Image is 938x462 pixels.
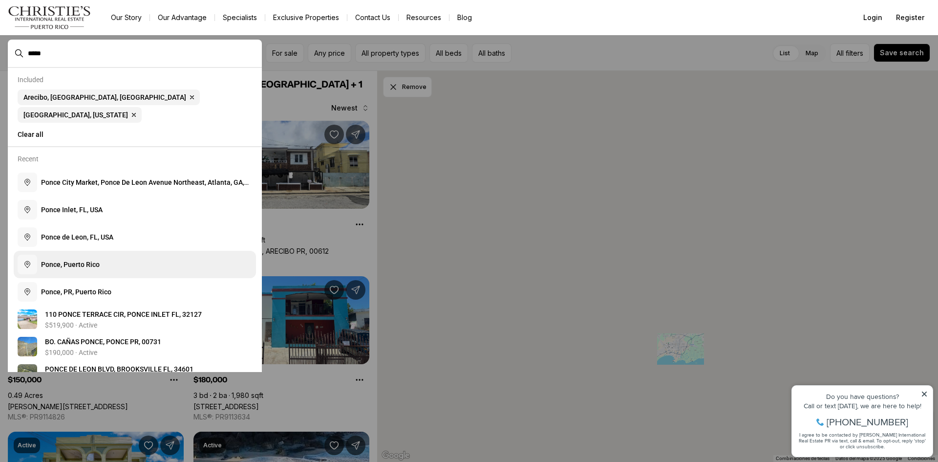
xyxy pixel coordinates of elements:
span: P O N C E D E L E O N B L V D , B R O O K S V I L L E F L , 3 4 6 0 1 [45,365,193,373]
a: Blog [449,11,480,24]
span: [PHONE_NUMBER] [40,46,122,56]
p: $519,900 · Active [45,321,97,329]
span: Arecibo, [GEOGRAPHIC_DATA], [GEOGRAPHIC_DATA] [23,93,186,101]
p: Included [18,76,43,84]
span: P o n c e , P u e r t o R i c o [41,261,100,268]
a: Exclusive Properties [265,11,347,24]
span: P o n c e d e L e o n , F L , U S A [41,233,113,241]
div: Call or text [DATE], we are here to help! [10,31,141,38]
p: $190,000 · Active [45,349,97,356]
a: View details: PONCE DE LEON BLVD [14,360,256,388]
button: Ponce City Market, Ponce De Leon Avenue Northeast, Atlanta, GA, USA [14,169,256,196]
a: Resources [399,11,449,24]
span: 1 1 0 P O N C E T E R R A C E C I R , P O N C E I N L E T F L , 3 2 1 2 7 [45,310,202,318]
button: Ponce Inlet, FL, USA [14,196,256,223]
p: Recent [18,155,39,163]
button: Login [857,8,888,27]
button: Register [890,8,930,27]
span: Register [896,14,924,22]
a: View details: BO. CAÑAS PONCE [14,333,256,360]
span: [GEOGRAPHIC_DATA], [US_STATE] [23,111,128,119]
button: Contact Us [347,11,398,24]
span: I agree to be contacted by [PERSON_NAME] International Real Estate PR via text, call & email. To ... [12,60,139,79]
button: Ponce, PR, Puerto Rico [14,278,256,306]
button: Ponce de Leon, FL, USA [14,223,256,251]
span: B O . C A Ñ A S P O N C E , P O N C E P R , 0 0 7 3 1 [45,338,161,346]
span: P o n c e I n l e t , F L , U S A [41,206,103,214]
span: P o n c e C i t y M a r k e t , P o n c e D e L e o n A v e n u e N o r t h e a s t , A t l a n t... [41,178,249,196]
a: Specialists [215,11,265,24]
a: Our Advantage [150,11,214,24]
a: Our Story [103,11,149,24]
span: Login [863,14,882,22]
button: Ponce, Puerto Rico [14,251,256,278]
div: Do you have questions? [10,22,141,29]
img: logo [8,6,91,29]
button: Clear all [18,127,252,142]
a: View details: 110 PONCE TERRACE CIR [14,306,256,333]
span: P o n c e , P R , P u e r t o R i c o [41,288,111,296]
